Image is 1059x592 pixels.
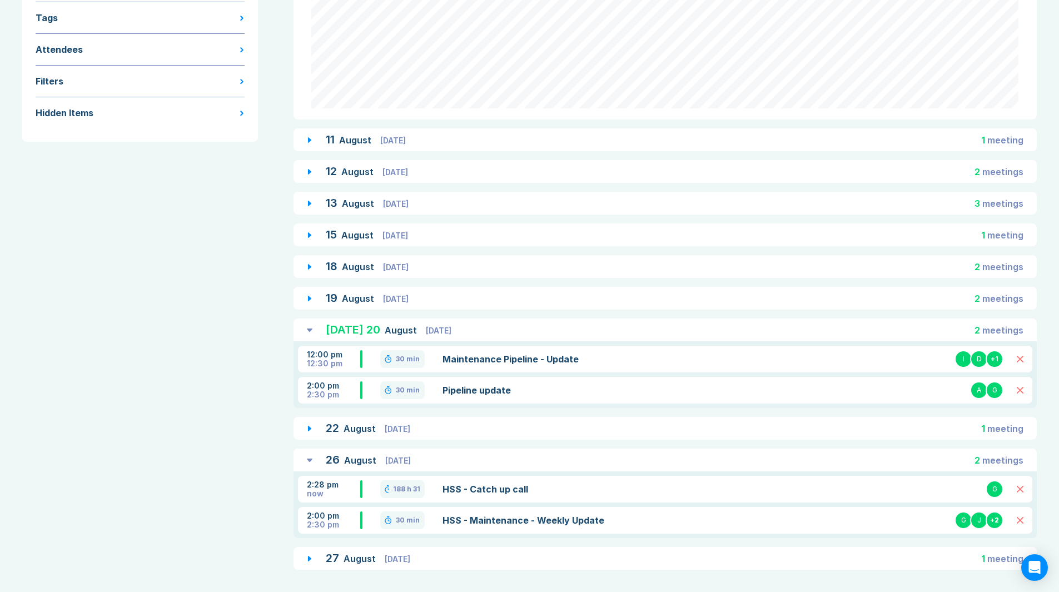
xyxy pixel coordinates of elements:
[342,198,376,209] span: August
[326,228,337,241] span: 15
[383,262,409,272] span: [DATE]
[326,165,337,178] span: 12
[954,350,972,368] div: I
[986,511,1003,529] div: + 2
[342,293,376,304] span: August
[987,423,1023,434] span: meeting
[36,106,93,120] div: Hidden Items
[307,480,360,489] div: 2:28 pm
[987,135,1023,146] span: meeting
[341,230,376,241] span: August
[982,293,1023,304] span: meeting s
[344,423,378,434] span: August
[385,424,410,434] span: [DATE]
[982,166,1023,177] span: meeting s
[975,261,980,272] span: 2
[975,325,980,336] span: 2
[307,390,360,399] div: 2:30 pm
[307,511,360,520] div: 2:00 pm
[975,198,980,209] span: 3
[1017,387,1023,394] button: Delete
[385,456,411,465] span: [DATE]
[970,511,988,529] div: J
[987,553,1023,564] span: meeting
[326,323,380,336] span: [DATE] 20
[396,516,420,525] div: 30 min
[385,554,410,564] span: [DATE]
[382,231,408,240] span: [DATE]
[443,352,682,366] a: Maintenance Pipeline - Update
[443,482,682,496] a: HSS - Catch up call
[982,455,1023,466] span: meeting s
[970,381,988,399] div: A
[986,480,1003,498] div: G
[307,359,360,368] div: 12:30 pm
[426,326,451,335] span: [DATE]
[385,325,419,336] span: August
[344,455,379,466] span: August
[1017,517,1023,524] button: Delete
[326,133,335,146] span: 11
[382,167,408,177] span: [DATE]
[307,520,360,529] div: 2:30 pm
[380,136,406,145] span: [DATE]
[344,553,378,564] span: August
[975,455,980,466] span: 2
[307,381,360,390] div: 2:00 pm
[326,551,339,565] span: 27
[36,43,83,56] div: Attendees
[981,423,985,434] span: 1
[982,261,1023,272] span: meeting s
[443,514,682,527] a: HSS - Maintenance - Weekly Update
[1017,486,1023,492] button: Delete
[307,489,360,498] div: now
[981,230,985,241] span: 1
[396,386,420,395] div: 30 min
[342,261,376,272] span: August
[326,421,339,435] span: 22
[443,384,682,397] a: Pipeline update
[987,230,1023,241] span: meeting
[326,260,337,273] span: 18
[981,135,985,146] span: 1
[341,166,376,177] span: August
[981,553,985,564] span: 1
[970,350,988,368] div: D
[307,350,360,359] div: 12:00 pm
[383,199,409,208] span: [DATE]
[982,198,1023,209] span: meeting s
[986,381,1003,399] div: G
[326,453,340,466] span: 26
[982,325,1023,336] span: meeting s
[339,135,374,146] span: August
[975,166,980,177] span: 2
[393,485,420,494] div: 188 h 31
[326,196,337,210] span: 13
[1017,356,1023,362] button: Delete
[383,294,409,304] span: [DATE]
[36,74,63,88] div: Filters
[975,293,980,304] span: 2
[326,291,337,305] span: 19
[986,350,1003,368] div: + 1
[36,11,58,24] div: Tags
[396,355,420,364] div: 30 min
[1021,554,1048,581] div: Open Intercom Messenger
[954,511,972,529] div: G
